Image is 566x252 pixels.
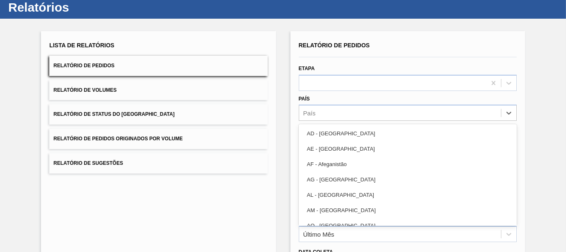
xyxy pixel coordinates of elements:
h1: Relatórios [8,2,155,12]
div: AE - [GEOGRAPHIC_DATA] [299,141,517,157]
div: AO - [GEOGRAPHIC_DATA] [299,218,517,233]
span: Relatório de Volumes [53,87,116,93]
span: Relatório de Pedidos Originados por Volume [53,136,183,142]
div: AD - [GEOGRAPHIC_DATA] [299,126,517,141]
button: Relatório de Pedidos [49,56,267,76]
span: Relatório de Status do [GEOGRAPHIC_DATA] [53,111,174,117]
div: AF - Afeganistão [299,157,517,172]
label: Etapa [299,66,315,71]
span: Relatório de Pedidos [299,42,370,49]
button: Relatório de Pedidos Originados por Volume [49,129,267,149]
button: Relatório de Sugestões [49,153,267,174]
span: Relatório de Sugestões [53,160,123,166]
button: Relatório de Volumes [49,80,267,100]
button: Relatório de Status do [GEOGRAPHIC_DATA] [49,104,267,125]
div: Último Mês [303,230,334,237]
span: Lista de Relatórios [49,42,114,49]
div: País [303,110,316,117]
div: AM - [GEOGRAPHIC_DATA] [299,203,517,218]
label: País [299,96,310,102]
span: Relatório de Pedidos [53,63,114,69]
div: AL - [GEOGRAPHIC_DATA] [299,187,517,203]
div: AG - [GEOGRAPHIC_DATA] [299,172,517,187]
